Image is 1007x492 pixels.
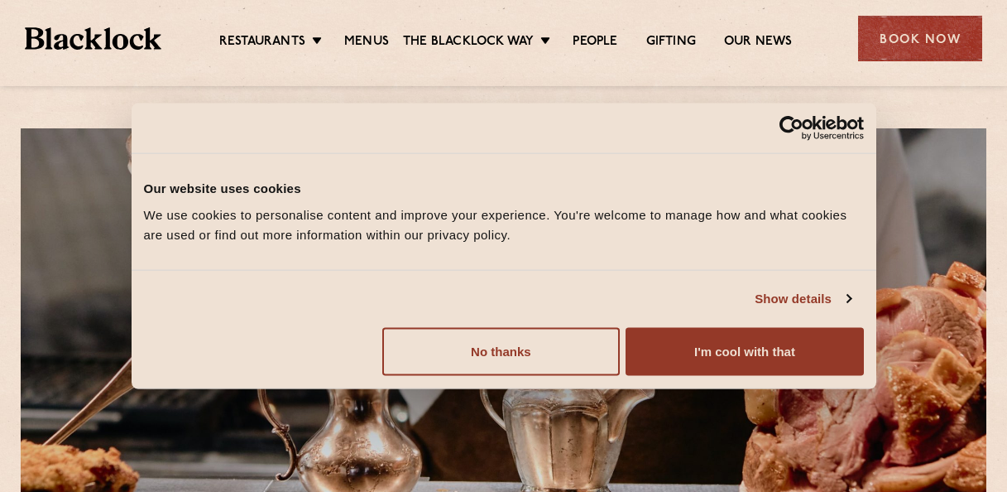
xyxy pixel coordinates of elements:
[755,289,851,309] a: Show details
[403,34,534,52] a: The Blacklock Way
[573,34,617,52] a: People
[858,16,982,61] div: Book Now
[144,179,864,199] div: Our website uses cookies
[724,34,793,52] a: Our News
[719,116,864,141] a: Usercentrics Cookiebot - opens in a new window
[25,27,161,51] img: BL_Textured_Logo-footer-cropped.svg
[382,327,620,375] button: No thanks
[144,205,864,244] div: We use cookies to personalise content and improve your experience. You're welcome to manage how a...
[219,34,305,52] a: Restaurants
[626,327,863,375] button: I'm cool with that
[344,34,389,52] a: Menus
[646,34,696,52] a: Gifting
